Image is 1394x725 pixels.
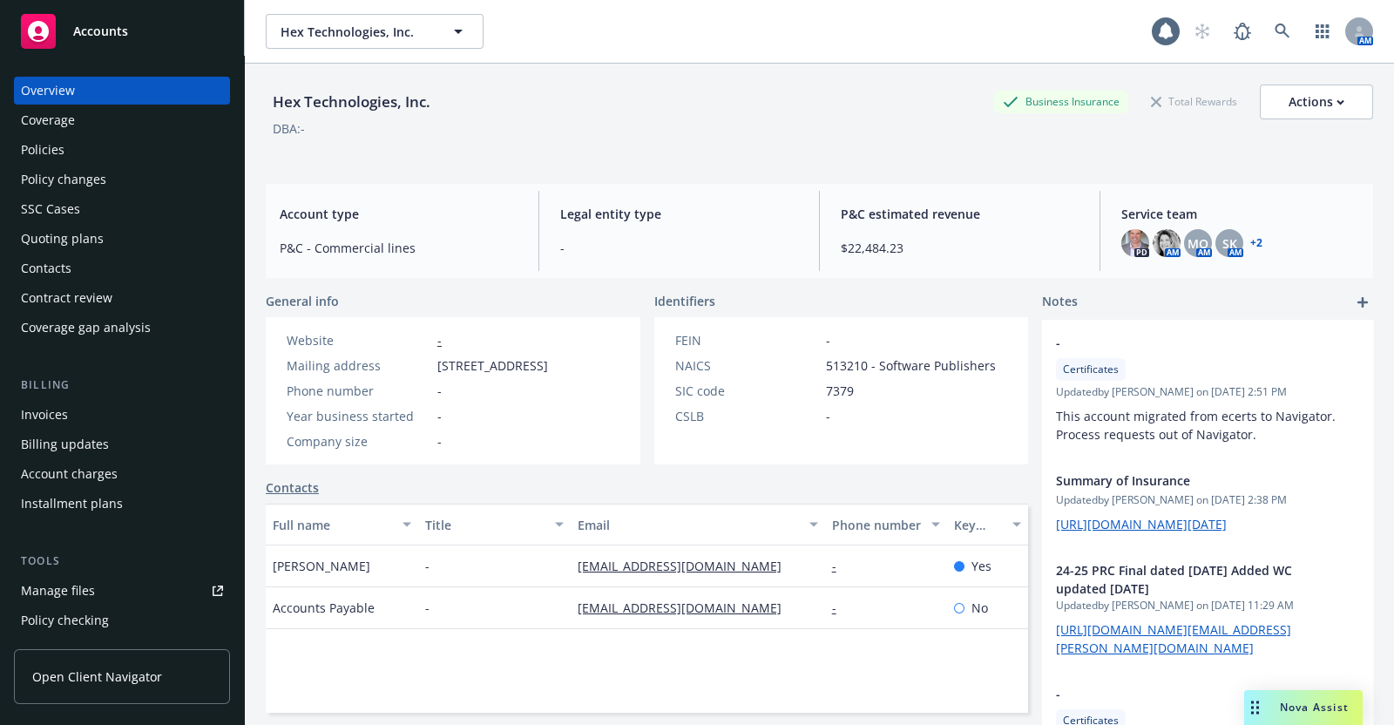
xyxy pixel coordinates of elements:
[425,599,430,617] span: -
[280,205,518,223] span: Account type
[287,407,430,425] div: Year business started
[14,166,230,193] a: Policy changes
[14,606,230,634] a: Policy checking
[832,516,921,534] div: Phone number
[675,382,819,400] div: SIC code
[1056,471,1314,490] span: Summary of Insurance
[21,314,151,342] div: Coverage gap analysis
[654,292,715,310] span: Identifiers
[21,460,118,488] div: Account charges
[266,292,339,310] span: General info
[1185,14,1220,49] a: Start snowing
[1260,85,1373,119] button: Actions
[826,331,830,349] span: -
[1056,516,1227,532] a: [URL][DOMAIN_NAME][DATE]
[832,558,850,574] a: -
[1056,384,1359,400] span: Updated by [PERSON_NAME] on [DATE] 2:51 PM
[1121,205,1359,223] span: Service team
[1305,14,1340,49] a: Switch app
[14,136,230,164] a: Policies
[287,382,430,400] div: Phone number
[1042,457,1373,547] div: Summary of InsuranceUpdatedby [PERSON_NAME] on [DATE] 2:38 PM[URL][DOMAIN_NAME][DATE]
[266,91,437,113] div: Hex Technologies, Inc.
[21,490,123,518] div: Installment plans
[1056,334,1314,352] span: -
[841,239,1079,257] span: $22,484.23
[266,478,319,497] a: Contacts
[281,23,431,41] span: Hex Technologies, Inc.
[14,376,230,394] div: Billing
[266,504,418,545] button: Full name
[832,600,850,616] a: -
[1056,408,1339,443] span: This account migrated from ecerts to Navigator. Process requests out of Navigator.
[560,205,798,223] span: Legal entity type
[14,7,230,56] a: Accounts
[21,577,95,605] div: Manage files
[578,516,799,534] div: Email
[947,504,1028,545] button: Key contact
[14,106,230,134] a: Coverage
[14,552,230,570] div: Tools
[1280,700,1349,715] span: Nova Assist
[14,490,230,518] a: Installment plans
[437,432,442,451] span: -
[14,77,230,105] a: Overview
[571,504,825,545] button: Email
[437,356,548,375] span: [STREET_ADDRESS]
[437,407,442,425] span: -
[287,331,430,349] div: Website
[1188,234,1208,253] span: MQ
[1042,547,1373,671] div: 24-25 PRC Final dated [DATE] Added WC updated [DATE]Updatedby [PERSON_NAME] on [DATE] 11:29 AM[UR...
[14,254,230,282] a: Contacts
[21,136,64,164] div: Policies
[14,430,230,458] a: Billing updates
[841,205,1079,223] span: P&C estimated revenue
[14,577,230,605] a: Manage files
[437,382,442,400] span: -
[825,504,947,545] button: Phone number
[266,14,484,49] button: Hex Technologies, Inc.
[425,557,430,575] span: -
[675,356,819,375] div: NAICS
[21,430,109,458] div: Billing updates
[14,460,230,488] a: Account charges
[675,407,819,425] div: CSLB
[21,106,75,134] div: Coverage
[1244,690,1363,725] button: Nova Assist
[21,195,80,223] div: SSC Cases
[1042,320,1373,457] div: -CertificatesUpdatedby [PERSON_NAME] on [DATE] 2:51 PMThis account migrated from ecerts to Naviga...
[273,599,375,617] span: Accounts Payable
[1121,229,1149,257] img: photo
[425,516,545,534] div: Title
[675,331,819,349] div: FEIN
[21,166,106,193] div: Policy changes
[1056,598,1359,613] span: Updated by [PERSON_NAME] on [DATE] 11:29 AM
[826,407,830,425] span: -
[280,239,518,257] span: P&C - Commercial lines
[1225,14,1260,49] a: Report a Bug
[273,557,370,575] span: [PERSON_NAME]
[1142,91,1246,112] div: Total Rewards
[1352,292,1373,313] a: add
[560,239,798,257] span: -
[954,516,1002,534] div: Key contact
[32,667,162,686] span: Open Client Navigator
[14,401,230,429] a: Invoices
[21,254,71,282] div: Contacts
[287,432,430,451] div: Company size
[826,356,996,375] span: 513210 - Software Publishers
[1265,14,1300,49] a: Search
[1289,85,1344,119] div: Actions
[21,225,104,253] div: Quoting plans
[273,516,392,534] div: Full name
[21,77,75,105] div: Overview
[1250,238,1262,248] a: +2
[971,599,988,617] span: No
[1056,621,1291,656] a: [URL][DOMAIN_NAME][EMAIL_ADDRESS][PERSON_NAME][DOMAIN_NAME]
[994,91,1128,112] div: Business Insurance
[418,504,571,545] button: Title
[437,332,442,349] a: -
[578,558,795,574] a: [EMAIL_ADDRESS][DOMAIN_NAME]
[273,119,305,138] div: DBA: -
[1042,292,1078,313] span: Notes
